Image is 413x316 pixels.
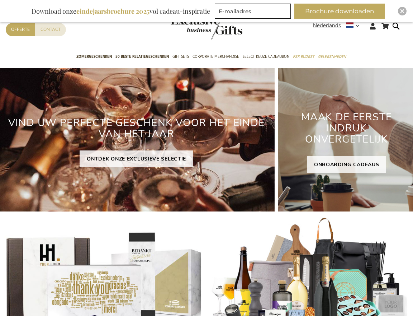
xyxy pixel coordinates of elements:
a: Contact [35,23,66,36]
img: Close [400,9,404,13]
button: Brochure downloaden [294,4,385,19]
div: Download onze vol cadeau-inspiratie [28,4,213,19]
b: eindejaarsbrochure 2025 [76,7,149,15]
span: Gelegenheden [318,53,346,60]
a: ONBOARDING CADEAUS [307,156,386,173]
input: E-mailadres [215,4,291,19]
span: Zomergeschenken [76,53,112,60]
span: Select Keuze Cadeaubon [243,53,289,60]
img: Exclusive Business gifts logo [171,16,242,39]
a: ONTDEK ONZE EXCLUSIEVE SELECTIE [80,150,193,167]
span: 50 beste relatiegeschenken [115,53,169,60]
form: marketing offers and promotions [215,4,293,21]
div: Nederlands [313,22,364,30]
a: store logo [171,16,206,39]
span: Nederlands [313,22,341,30]
a: Offerte [6,23,35,36]
div: Close [398,7,407,15]
span: Per Budget [293,53,314,60]
span: Gift Sets [172,53,189,60]
span: Corporate Merchandise [193,53,239,60]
